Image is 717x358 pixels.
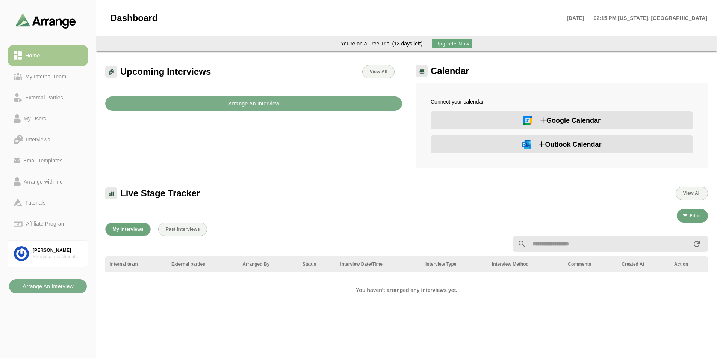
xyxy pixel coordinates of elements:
[105,96,402,111] button: Arrange An Interview
[22,198,48,207] div: Tutorials
[8,87,88,108] a: External Parties
[567,14,589,23] p: [DATE]
[120,188,200,199] span: Live Stage Tracker
[677,209,708,223] button: Filter
[540,115,601,126] span: Google Calendar
[158,223,207,236] button: Past Interviews
[8,240,88,267] a: [PERSON_NAME]Strategic Investment Group
[8,45,88,66] a: Home
[228,96,280,111] b: Arrange An Interview
[9,279,87,293] button: Arrange An Interview
[22,51,43,60] div: Home
[431,65,469,77] span: Calendar
[589,14,707,23] p: 02:15 PM [US_STATE], [GEOGRAPHIC_DATA]
[112,227,144,232] span: My Interviews
[110,12,157,24] span: Dashboard
[340,261,416,268] div: Interview Date/Time
[692,239,701,248] i: appended action
[120,66,211,77] span: Upcoming Interviews
[676,187,708,200] button: View All
[33,254,82,260] div: Strategic Investment Group
[33,247,82,254] div: [PERSON_NAME]
[8,213,88,234] a: Affiliate Program
[435,41,469,47] span: Upgrade Now
[303,261,331,268] div: Status
[8,108,88,129] a: My Users
[22,279,74,293] b: Arrange An Interview
[622,261,665,268] div: Created At
[21,177,66,186] div: Arrange with me
[23,135,53,144] div: Interviews
[171,261,233,268] div: External parties
[261,286,552,295] h2: You haven't arranged any interviews yet.
[689,213,701,218] span: Filter
[165,227,200,232] span: Past Interviews
[431,111,693,129] button: Google Calendar
[242,261,293,268] div: Arranged By
[8,192,88,213] a: Tutorials
[20,156,65,165] div: Email Templates
[432,39,472,48] button: Upgrade Now
[369,69,387,74] span: View All
[431,135,693,153] button: Outlook Calendar
[431,98,693,105] p: Connect your calendar
[110,261,162,268] div: Internal team
[425,261,483,268] div: Interview Type
[492,261,559,268] div: Interview Method
[8,171,88,192] a: Arrange with me
[674,261,703,268] div: Action
[8,66,88,87] a: My Internal Team
[21,114,49,123] div: My Users
[683,191,701,196] span: View All
[539,139,601,150] span: Outlook Calendar
[105,223,151,236] button: My Interviews
[341,39,423,48] div: You're on a Free Trial (13 days left)
[22,72,69,81] div: My Internal Team
[568,261,613,268] div: Comments
[362,65,395,78] a: View All
[22,93,66,102] div: External Parties
[8,129,88,150] a: Interviews
[8,150,88,171] a: Email Templates
[16,14,76,28] img: arrangeai-name-small-logo.4d2b8aee.svg
[23,219,68,228] div: Affiliate Program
